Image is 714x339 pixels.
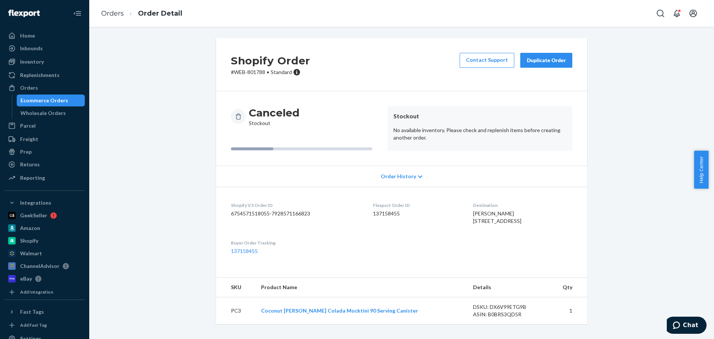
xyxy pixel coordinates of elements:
a: Home [4,30,85,42]
div: Amazon [20,224,40,232]
div: Replenishments [20,71,59,79]
div: Returns [20,161,40,168]
a: Add Integration [4,288,85,297]
div: Home [20,32,35,39]
a: Walmart [4,247,85,259]
div: Orders [20,84,38,92]
a: eBay [4,273,85,285]
div: Ecommerce Orders [20,97,68,104]
button: Open Search Box [653,6,668,21]
a: Parcel [4,120,85,132]
div: GeekSeller [20,212,47,219]
th: Qty [549,278,587,297]
p: No available inventory. Please check and replenish items before creating another order. [393,127,566,141]
a: Prep [4,146,85,158]
iframe: Opens a widget where you can chat to one of our agents [667,317,707,335]
a: Add Fast Tag [4,321,85,330]
dt: Destination [473,202,572,208]
h2: Shopify Order [231,53,310,68]
dd: 6754571518055-7928571166823 [231,210,361,217]
div: Parcel [20,122,36,129]
td: 1 [549,297,587,324]
div: Walmart [20,250,42,257]
dt: Flexport Order ID [373,202,461,208]
a: Reporting [4,172,85,184]
a: Inbounds [4,42,85,54]
img: Flexport logo [8,10,40,17]
span: Standard [271,69,292,75]
div: Integrations [20,199,51,207]
div: Add Integration [20,289,53,295]
th: SKU [216,278,255,297]
header: Stockout [393,112,566,121]
a: GeekSeller [4,210,85,221]
a: Wholesale Orders [17,107,85,119]
th: Details [467,278,549,297]
span: Order History [381,173,416,180]
div: Duplicate Order [527,57,566,64]
div: Prep [20,148,32,156]
a: Coconut [PERSON_NAME] Colada Mocktini 90 Serving Canister [261,307,418,314]
span: • [267,69,269,75]
p: # WEB-801788 [231,68,310,76]
dd: 137158455 [373,210,461,217]
a: Inventory [4,56,85,68]
a: 137158455 [231,248,258,254]
a: ChannelAdvisor [4,260,85,272]
a: Amazon [4,222,85,234]
div: ASIN: B0BRS3QD5R [473,311,543,318]
button: Help Center [694,151,708,189]
div: Add Fast Tag [20,322,47,328]
div: ChannelAdvisor [20,262,59,270]
button: Open account menu [686,6,701,21]
a: Orders [101,9,124,17]
div: eBay [20,275,32,282]
ol: breadcrumbs [95,3,188,25]
div: DSKU: DX6V99ETG9B [473,303,543,311]
div: Stockout [249,106,299,127]
button: Open notifications [669,6,684,21]
h3: Canceled [249,106,299,119]
button: Duplicate Order [520,53,572,68]
a: Returns [4,159,85,170]
div: Fast Tags [20,308,44,316]
dt: Shopify V3 Order ID [231,202,361,208]
dt: Buyer Order Tracking [231,240,361,246]
div: Reporting [20,174,45,182]
span: [PERSON_NAME] [STREET_ADDRESS] [473,210,521,224]
a: Freight [4,133,85,145]
div: Freight [20,135,38,143]
a: Ecommerce Orders [17,95,85,106]
a: Replenishments [4,69,85,81]
button: Fast Tags [4,306,85,318]
th: Product Name [255,278,467,297]
a: Order Detail [138,9,182,17]
div: Wholesale Orders [20,109,66,117]
button: Integrations [4,197,85,209]
div: Inventory [20,58,44,65]
button: Close Navigation [70,6,85,21]
a: Contact Support [460,53,514,68]
div: Inbounds [20,45,43,52]
td: PC3 [216,297,255,324]
div: Shopify [20,237,38,244]
a: Shopify [4,235,85,247]
a: Orders [4,82,85,94]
